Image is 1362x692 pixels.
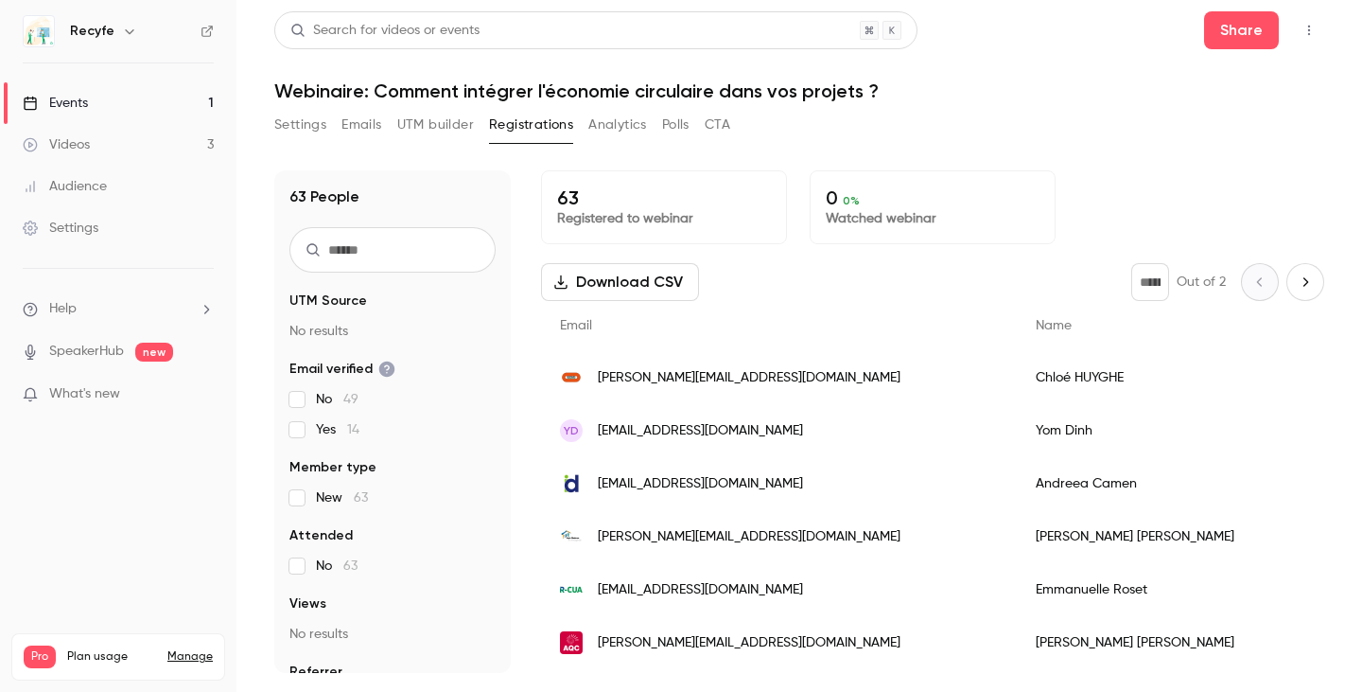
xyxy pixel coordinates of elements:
button: UTM builder [397,110,474,140]
div: [PERSON_NAME] [PERSON_NAME] [1017,510,1321,563]
button: Polls [662,110,690,140]
img: initiativesdurables.com [560,472,583,495]
div: Audience [23,177,107,196]
p: No results [289,625,496,644]
p: 0 [826,186,1039,209]
span: [PERSON_NAME][EMAIL_ADDRESS][DOMAIN_NAME] [598,527,900,547]
span: [EMAIL_ADDRESS][DOMAIN_NAME] [598,421,803,441]
li: help-dropdown-opener [23,299,214,319]
span: new [135,343,173,362]
span: [PERSON_NAME][EMAIL_ADDRESS][DOMAIN_NAME] [598,633,900,653]
span: Name [1036,319,1072,332]
button: Next page [1286,263,1324,301]
span: Member type [289,458,376,477]
span: Views [289,594,326,613]
button: Emails [341,110,381,140]
div: [PERSON_NAME] [PERSON_NAME] [1017,616,1321,669]
p: Out of 2 [1177,273,1226,292]
h6: Recyfe [70,22,114,41]
div: Videos [23,135,90,154]
div: Emmanuelle Roset [1017,563,1321,616]
img: foyer-moderne.com [560,525,583,548]
span: Attended [289,526,353,545]
button: Download CSV [541,263,699,301]
div: Search for videos or events [290,21,480,41]
h1: 63 People [289,186,359,208]
span: 49 [343,393,358,406]
p: Registered to webinar [557,209,771,228]
button: Registrations [489,110,573,140]
div: Settings [23,219,98,238]
p: Watched webinar [826,209,1039,228]
span: [PERSON_NAME][EMAIL_ADDRESS][DOMAIN_NAME] [598,368,900,388]
span: Email verified [289,360,395,379]
span: YD [564,422,579,439]
button: Share [1204,11,1279,49]
span: 63 [343,559,358,573]
span: 0 % [843,194,860,207]
span: [EMAIL_ADDRESS][DOMAIN_NAME] [598,580,803,600]
div: Andreea Camen [1017,457,1321,510]
span: What's new [49,384,120,404]
button: Analytics [588,110,647,140]
h1: Webinaire: Comment intégrer l'économie circulaire dans vos projets ? [274,80,1324,102]
button: CTA [705,110,730,140]
span: Yes [316,420,359,439]
span: New [316,488,368,507]
img: Recyfe [24,16,54,46]
span: 14 [347,423,359,436]
span: UTM Source [289,292,367,311]
div: Chloé HUYGHE [1017,351,1321,404]
a: SpeakerHub [49,342,124,362]
span: Email [560,319,592,332]
p: 63 [557,186,771,209]
button: Settings [274,110,326,140]
span: Help [49,299,77,319]
img: bouygues-construction.com [560,366,583,389]
span: Pro [24,646,56,668]
span: 63 [354,491,368,505]
div: Yom Dinh [1017,404,1321,457]
p: No results [289,322,496,341]
span: Referrer [289,663,342,682]
span: Plan usage [67,649,156,665]
span: No [316,390,358,409]
img: qualiteconstruction.com [560,631,583,654]
span: [EMAIL_ADDRESS][DOMAIN_NAME] [598,474,803,494]
a: Manage [167,649,213,665]
img: r-cu.fr [560,578,583,601]
div: Events [23,94,88,113]
span: No [316,557,358,576]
